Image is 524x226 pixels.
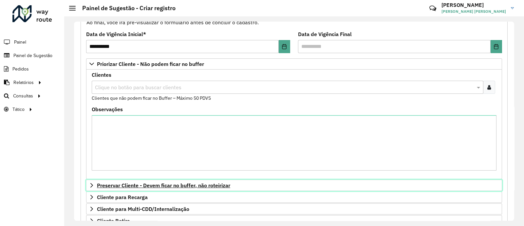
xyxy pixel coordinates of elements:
[426,1,440,15] a: Contato Rápido
[298,30,352,38] label: Data de Vigência Final
[97,206,189,212] span: Cliente para Multi-CDD/Internalização
[92,105,123,113] label: Observações
[86,70,502,179] div: Priorizar Cliente - Não podem ficar no buffer
[97,183,230,188] span: Preservar Cliente - Devem ficar no buffer, não roteirizar
[92,95,211,101] small: Clientes que não podem ficar no Buffer – Máximo 50 PDVS
[14,39,26,46] span: Painel
[491,40,502,53] button: Choose Date
[279,40,290,53] button: Choose Date
[441,2,506,8] h3: [PERSON_NAME]
[86,203,502,215] a: Cliente para Multi-CDD/Internalização
[86,58,502,70] a: Priorizar Cliente - Não podem ficar no buffer
[76,5,176,12] h2: Painel de Sugestão - Criar registro
[97,195,148,200] span: Cliente para Recarga
[97,61,204,67] span: Priorizar Cliente - Não podem ficar no buffer
[86,192,502,203] a: Cliente para Recarga
[13,52,52,59] span: Painel de Sugestão
[13,92,33,99] span: Consultas
[92,71,111,79] label: Clientes
[12,106,25,113] span: Tático
[97,218,130,223] span: Cliente Retira
[441,9,506,14] span: [PERSON_NAME] [PERSON_NAME]
[12,66,29,72] span: Pedidos
[86,30,146,38] label: Data de Vigência Inicial
[13,79,34,86] span: Relatórios
[86,180,502,191] a: Preservar Cliente - Devem ficar no buffer, não roteirizar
